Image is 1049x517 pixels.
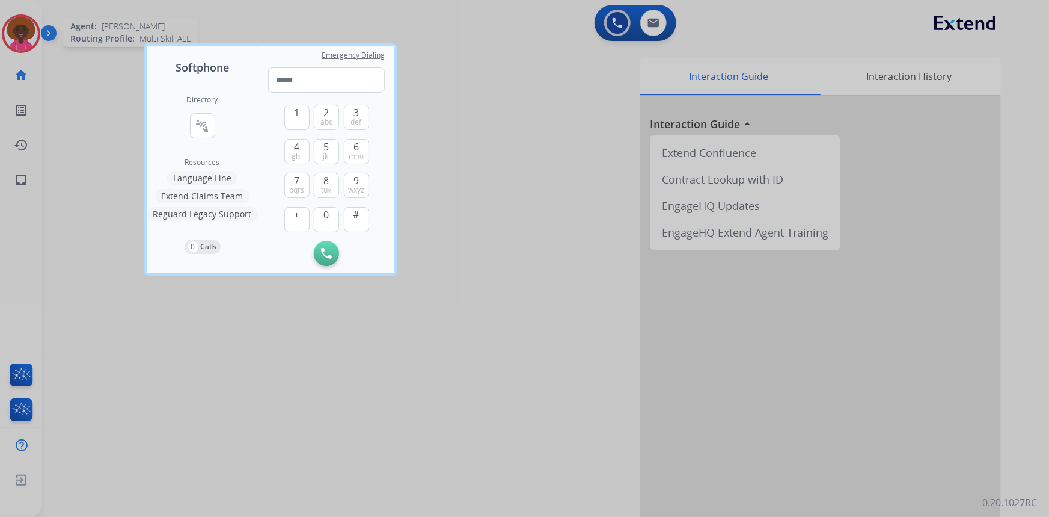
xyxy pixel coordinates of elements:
[344,139,369,164] button: 6mno
[289,185,304,195] span: pqrs
[176,59,229,76] span: Softphone
[353,140,359,154] span: 6
[294,105,299,120] span: 1
[344,207,369,232] button: #
[167,171,237,185] button: Language Line
[187,95,218,105] h2: Directory
[294,173,299,188] span: 7
[188,241,198,252] p: 0
[156,189,249,203] button: Extend Claims Team
[324,140,329,154] span: 5
[351,117,362,127] span: def
[284,173,310,198] button: 7pqrs
[147,207,258,221] button: Reguard Legacy Support
[284,105,310,130] button: 1
[294,140,299,154] span: 4
[353,208,359,222] span: #
[353,105,359,120] span: 3
[324,208,329,222] span: 0
[344,105,369,130] button: 3def
[320,117,332,127] span: abc
[321,248,332,259] img: call-button
[195,119,210,133] mat-icon: connect_without_contact
[349,152,364,161] span: mno
[185,240,221,254] button: 0Calls
[294,208,299,222] span: +
[324,173,329,188] span: 8
[185,158,220,167] span: Resources
[292,152,302,161] span: ghi
[314,105,339,130] button: 2abc
[348,185,364,195] span: wxyz
[314,139,339,164] button: 5jkl
[982,495,1037,510] p: 0.20.1027RC
[322,185,332,195] span: tuv
[284,207,310,232] button: +
[314,173,339,198] button: 8tuv
[322,51,385,60] span: Emergency Dialing
[324,105,329,120] span: 2
[314,207,339,232] button: 0
[284,139,310,164] button: 4ghi
[323,152,330,161] span: jkl
[353,173,359,188] span: 9
[344,173,369,198] button: 9wxyz
[201,241,217,252] p: Calls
